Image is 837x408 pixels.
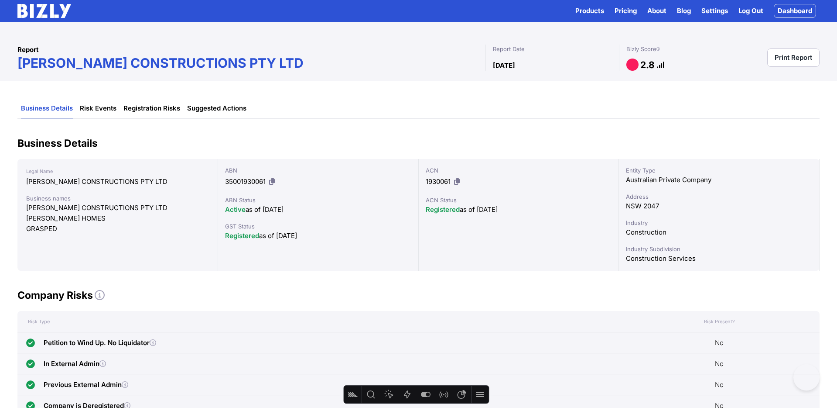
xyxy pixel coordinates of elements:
span: Registered [225,232,259,240]
div: Industry Subdivision [626,245,812,253]
div: ACN [426,166,612,175]
h2: Business Details [17,136,820,150]
span: Active [225,205,246,214]
div: as of [DATE] [225,231,411,241]
a: Settings [701,6,728,16]
span: Registered [426,205,460,214]
div: Bizly Score [626,45,665,53]
button: Products [575,6,604,16]
h1: [PERSON_NAME] CONSTRUCTIONS PTY LTD [17,55,485,71]
div: [PERSON_NAME] CONSTRUCTIONS PTY LTD [26,203,209,213]
a: Log Out [738,6,763,16]
h1: 2.8 [640,59,655,71]
h2: Company Risks [17,288,820,302]
div: Risk Present? [686,318,753,325]
div: Report [17,45,485,55]
span: 1930061 [426,177,451,186]
div: Petition to Wind Up. No Liquidator [44,338,156,348]
div: Legal Name [26,166,209,176]
div: as of [DATE] [225,204,411,215]
div: [PERSON_NAME] CONSTRUCTIONS PTY LTD [26,176,209,187]
div: GRASPED [26,224,209,234]
div: Risk Type [17,318,686,325]
div: In External Admin [44,359,106,369]
a: Blog [677,6,691,16]
div: Report Date [493,45,612,53]
a: Business Details [21,99,73,118]
span: No [715,359,724,369]
div: as of [DATE] [426,204,612,215]
div: Address [626,192,812,201]
a: Pricing [615,6,637,16]
div: Industry [626,218,812,227]
a: Registration Risks [123,99,180,118]
div: ABN Status [225,196,411,204]
iframe: Toggle Customer Support [793,364,820,391]
div: ABN [225,166,411,175]
span: No [715,338,724,348]
a: Risk Events [80,99,116,118]
div: Entity Type [626,166,812,175]
div: Construction [626,227,812,238]
div: Construction Services [626,253,812,264]
div: Previous External Admin [44,380,128,390]
div: [PERSON_NAME] HOMES [26,213,209,224]
div: Australian Private Company [626,175,812,185]
span: No [715,380,724,390]
div: ACN Status [426,196,612,204]
a: Print Report [767,48,820,67]
a: Suggested Actions [187,99,246,118]
div: Business names [26,194,209,203]
a: About [647,6,666,16]
div: NSW 2047 [626,201,812,211]
a: Dashboard [774,4,816,18]
div: GST Status [225,222,411,231]
span: 35001930061 [225,177,266,186]
div: [DATE] [493,60,612,71]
